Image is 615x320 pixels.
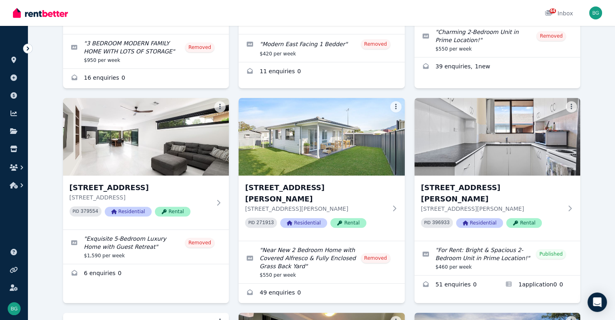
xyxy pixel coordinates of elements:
code: 379554 [80,209,98,214]
a: Edit listing: Near New 2 Bedroom Home with Covered Alfresco & Fully Enclosed Grass Back Yard [239,241,405,283]
a: Enquiries for 34a Florence Street, Towradgi [239,284,405,303]
span: Rental [506,218,542,228]
p: [STREET_ADDRESS][PERSON_NAME] [421,205,563,213]
span: Rental [155,207,190,216]
div: Inbox [545,9,573,17]
a: Enquiries for 33 Station Rd, Otford [63,264,229,284]
a: Applications for 65/142 Moore St, Liverpool [497,275,580,295]
p: [STREET_ADDRESS] [70,193,211,201]
a: Enquiries for 23/43-49 Railway Parade, Engadine [239,62,405,82]
a: Edit listing: Modern East Facing 1 Bedder [239,34,405,62]
a: Edit listing: Charming 2-Bedroom Unit in Prime Location! [414,23,581,57]
small: PID [248,220,255,225]
img: 65/142 Moore St, Liverpool [414,98,581,176]
img: 34a Florence Street, Towradgi [239,98,405,176]
button: More options [566,101,577,112]
span: 44 [549,8,556,13]
a: Edit listing: For Rent: Bright & Spacious 2-Bedroom Unit in Prime Location! [414,241,581,275]
span: Rental [330,218,366,228]
div: Open Intercom Messenger [588,292,607,312]
h3: [STREET_ADDRESS][PERSON_NAME] [421,182,563,205]
small: PID [73,209,79,214]
code: 271913 [256,220,274,226]
a: Enquiries for 19A Myrtle Street, Loftus [63,69,229,88]
a: 65/142 Moore St, Liverpool[STREET_ADDRESS][PERSON_NAME][STREET_ADDRESS][PERSON_NAME]PID 396933Res... [414,98,581,241]
a: 34a Florence Street, Towradgi[STREET_ADDRESS][PERSON_NAME][STREET_ADDRESS][PERSON_NAME]PID 271913... [239,98,405,241]
button: More options [390,101,402,112]
img: 33 Station Rd, Otford [63,98,229,176]
a: Enquiries for 65/142 Moore St, Liverpool [414,275,497,295]
button: More options [214,101,226,112]
span: Residential [280,218,327,228]
h3: [STREET_ADDRESS] [70,182,211,193]
a: Edit listing: 3 BEDROOM MODERN FAMILY HOME WITH LOTS OF STORAGE [63,34,229,68]
img: RentBetter [13,7,68,19]
img: Ben Gibson [589,6,602,19]
span: Residential [456,218,503,228]
h3: [STREET_ADDRESS][PERSON_NAME] [245,182,387,205]
a: Edit listing: Exquisite 5-Bedroom Luxury Home with Guest Retreat [63,230,229,264]
p: [STREET_ADDRESS][PERSON_NAME] [245,205,387,213]
img: Ben Gibson [8,302,21,315]
span: Residential [105,207,152,216]
code: 396933 [432,220,450,226]
a: 33 Station Rd, Otford[STREET_ADDRESS][STREET_ADDRESS]PID 379554ResidentialRental [63,98,229,229]
small: PID [424,220,431,225]
a: Enquiries for 28/94-100 Linden St, Sutherland [414,57,581,77]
